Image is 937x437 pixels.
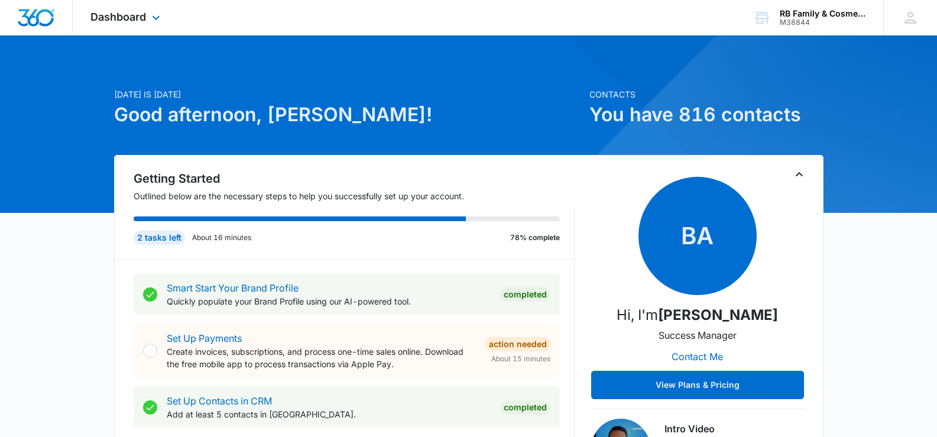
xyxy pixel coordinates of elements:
[90,11,146,23] span: Dashboard
[638,177,757,295] span: BA
[780,18,866,27] div: account id
[780,9,866,18] div: account name
[167,345,476,370] p: Create invoices, subscriptions, and process one-time sales online. Download the free mobile app t...
[617,305,778,326] p: Hi, I'm
[660,342,735,371] button: Contact Me
[114,88,582,101] p: [DATE] is [DATE]
[167,295,491,307] p: Quickly populate your Brand Profile using our AI-powered tool.
[658,306,778,323] strong: [PERSON_NAME]
[792,167,806,182] button: Toggle Collapse
[589,88,823,101] p: Contacts
[589,101,823,129] h1: You have 816 contacts
[510,232,560,243] p: 78% complete
[485,337,550,351] div: Action Needed
[167,332,242,344] a: Set Up Payments
[192,232,251,243] p: About 16 minutes
[167,408,491,420] p: Add at least 5 contacts in [GEOGRAPHIC_DATA].
[167,395,272,407] a: Set Up Contacts in CRM
[134,231,185,245] div: 2 tasks left
[491,354,550,364] span: About 15 minutes
[167,282,299,294] a: Smart Start Your Brand Profile
[664,422,804,436] h3: Intro Video
[591,371,804,399] button: View Plans & Pricing
[134,190,575,202] p: Outlined below are the necessary steps to help you successfully set up your account.
[500,287,550,302] div: Completed
[134,170,575,187] h2: Getting Started
[659,328,737,342] p: Success Manager
[500,400,550,415] div: Completed
[114,101,582,129] h1: Good afternoon, [PERSON_NAME]!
